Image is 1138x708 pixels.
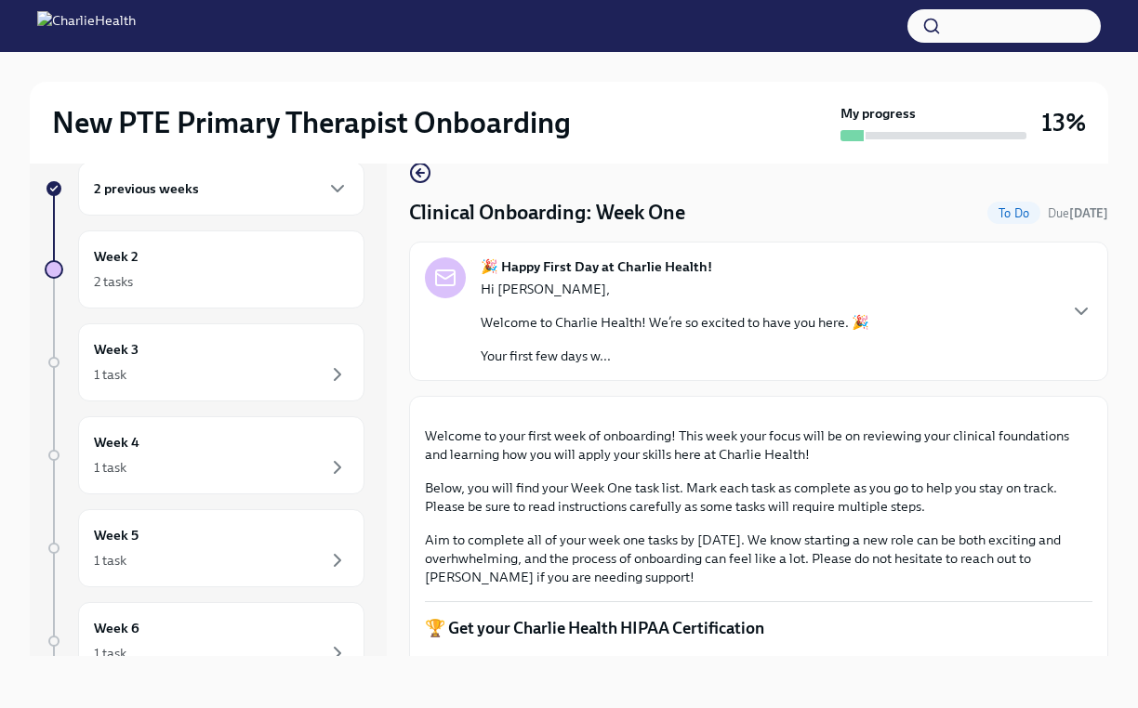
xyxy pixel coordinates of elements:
[1048,204,1108,222] span: September 20th, 2025 07:00
[94,339,139,360] h6: Week 3
[94,178,199,199] h6: 2 previous weeks
[52,104,571,141] h2: New PTE Primary Therapist Onboarding
[840,104,916,123] strong: My progress
[94,365,126,384] div: 1 task
[987,206,1040,220] span: To Do
[425,617,1092,639] p: 🏆 Get your Charlie Health HIPAA Certification
[1048,206,1108,220] span: Due
[409,199,685,227] h4: Clinical Onboarding: Week One
[78,162,364,216] div: 2 previous weeks
[425,479,1092,516] p: Below, you will find your Week One task list. Mark each task as complete as you go to help you st...
[45,416,364,494] a: Week 41 task
[481,313,869,332] p: Welcome to Charlie Health! We’re so excited to have you here. 🎉
[94,458,126,477] div: 1 task
[481,257,712,276] strong: 🎉 Happy First Day at Charlie Health!
[45,323,364,401] a: Week 31 task
[481,280,869,298] p: Hi [PERSON_NAME],
[94,551,126,570] div: 1 task
[481,347,869,365] p: Your first few days w...
[45,602,364,680] a: Week 61 task
[94,525,139,545] h6: Week 5
[94,272,133,291] div: 2 tasks
[94,246,139,267] h6: Week 2
[37,11,136,41] img: CharlieHealth
[1069,206,1108,220] strong: [DATE]
[45,509,364,587] a: Week 51 task
[425,531,1092,586] p: Aim to complete all of your week one tasks by [DATE]. We know starting a new role can be both exc...
[45,230,364,308] a: Week 22 tasks
[425,426,1092,464] p: Welcome to your first week of onboarding! This week your focus will be on reviewing your clinical...
[94,644,126,662] div: 1 task
[1041,106,1086,139] h3: 13%
[94,432,139,452] h6: Week 4
[94,618,139,638] h6: Week 6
